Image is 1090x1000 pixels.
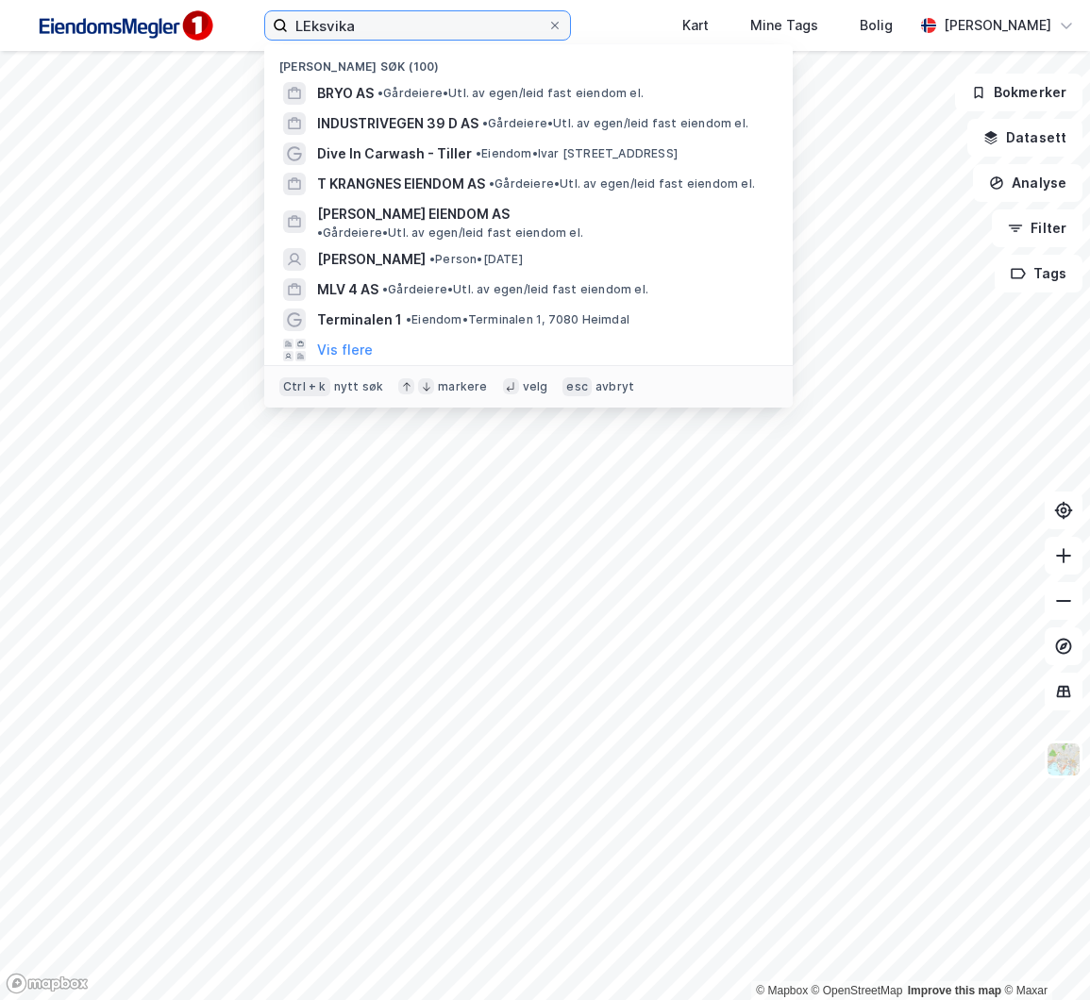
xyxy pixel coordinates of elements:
[317,173,485,195] span: T KRANGNES EIENDOM AS
[595,379,634,394] div: avbryt
[996,909,1090,1000] div: Kontrollprogram for chat
[406,312,629,327] span: Eiendom • Terminalen 1, 7080 Heimdal
[992,209,1082,247] button: Filter
[317,82,374,105] span: BRYO AS
[523,379,548,394] div: velg
[334,379,384,394] div: nytt søk
[317,278,378,301] span: MLV 4 AS
[30,5,219,47] img: F4PB6Px+NJ5v8B7XTbfpPpyloAAAAASUVORK5CYII=
[279,377,330,396] div: Ctrl + k
[377,86,644,101] span: Gårdeiere • Utl. av egen/leid fast eiendom el.
[288,11,547,40] input: Søk på adresse, matrikkel, gårdeiere, leietakere eller personer
[476,146,481,160] span: •
[1046,742,1082,777] img: Z
[860,14,893,37] div: Bolig
[944,14,1051,37] div: [PERSON_NAME]
[317,339,373,361] button: Vis flere
[562,377,592,396] div: esc
[955,74,1082,111] button: Bokmerker
[973,164,1082,202] button: Analyse
[812,984,903,997] a: OpenStreetMap
[317,308,402,331] span: Terminalen 1
[264,44,793,78] div: [PERSON_NAME] søk (100)
[996,909,1090,1000] iframe: Chat Widget
[995,255,1082,292] button: Tags
[317,142,472,165] span: Dive In Carwash - Tiller
[489,176,755,192] span: Gårdeiere • Utl. av egen/leid fast eiendom el.
[967,119,1082,157] button: Datasett
[489,176,495,191] span: •
[317,225,583,241] span: Gårdeiere • Utl. av egen/leid fast eiendom el.
[476,146,678,161] span: Eiendom • Ivar [STREET_ADDRESS]
[406,312,411,326] span: •
[377,86,383,100] span: •
[382,282,388,296] span: •
[6,973,89,994] a: Mapbox homepage
[429,252,523,267] span: Person • [DATE]
[438,379,487,394] div: markere
[429,252,435,266] span: •
[482,116,488,130] span: •
[317,112,478,135] span: INDUSTRIVEGEN 39 D AS
[750,14,818,37] div: Mine Tags
[682,14,709,37] div: Kart
[382,282,648,297] span: Gårdeiere • Utl. av egen/leid fast eiendom el.
[317,203,510,225] span: [PERSON_NAME] EIENDOM AS
[317,225,323,240] span: •
[317,248,426,271] span: [PERSON_NAME]
[756,984,808,997] a: Mapbox
[908,984,1001,997] a: Improve this map
[482,116,748,131] span: Gårdeiere • Utl. av egen/leid fast eiendom el.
